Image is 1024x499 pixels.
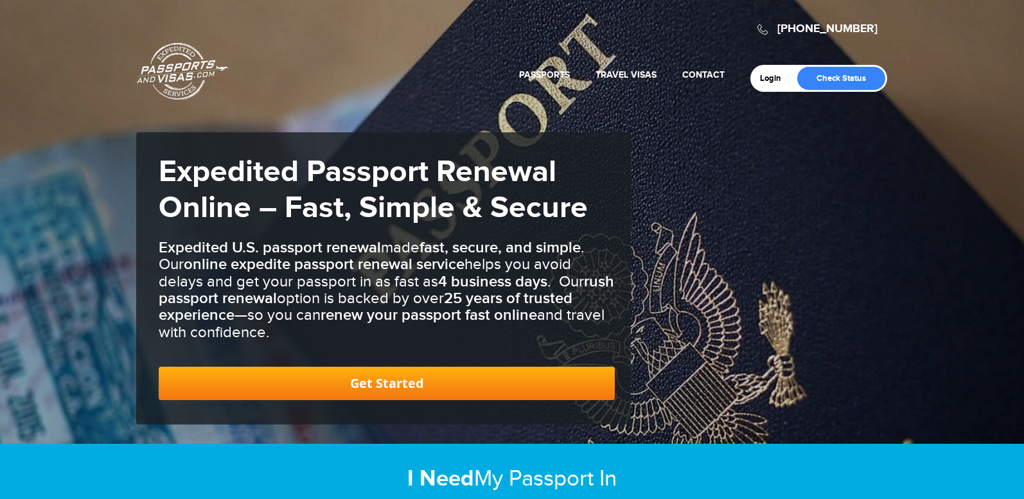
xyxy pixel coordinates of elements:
[419,238,581,257] b: fast, secure, and simple
[136,465,888,493] h2: My
[137,42,228,100] a: Passports & [DOMAIN_NAME]
[184,255,464,274] b: online expedite passport renewal service
[760,73,790,83] a: Login
[797,67,885,90] a: Check Status
[777,22,878,36] a: [PHONE_NUMBER]
[682,69,725,80] a: Contact
[159,238,381,257] b: Expedited U.S. passport renewal
[438,272,547,291] b: 4 business days
[509,466,617,492] span: Passport In
[596,69,657,80] a: Travel Visas
[159,272,614,308] b: rush passport renewal
[519,69,570,80] a: Passports
[159,289,572,324] b: 25 years of trusted experience
[159,367,615,400] a: Get Started
[321,306,537,324] b: renew your passport fast online
[407,465,474,493] strong: I Need
[159,240,615,341] h3: made . Our helps you avoid delays and get your passport in as fast as . Our option is backed by o...
[159,153,588,227] strong: Expedited Passport Renewal Online – Fast, Simple & Secure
